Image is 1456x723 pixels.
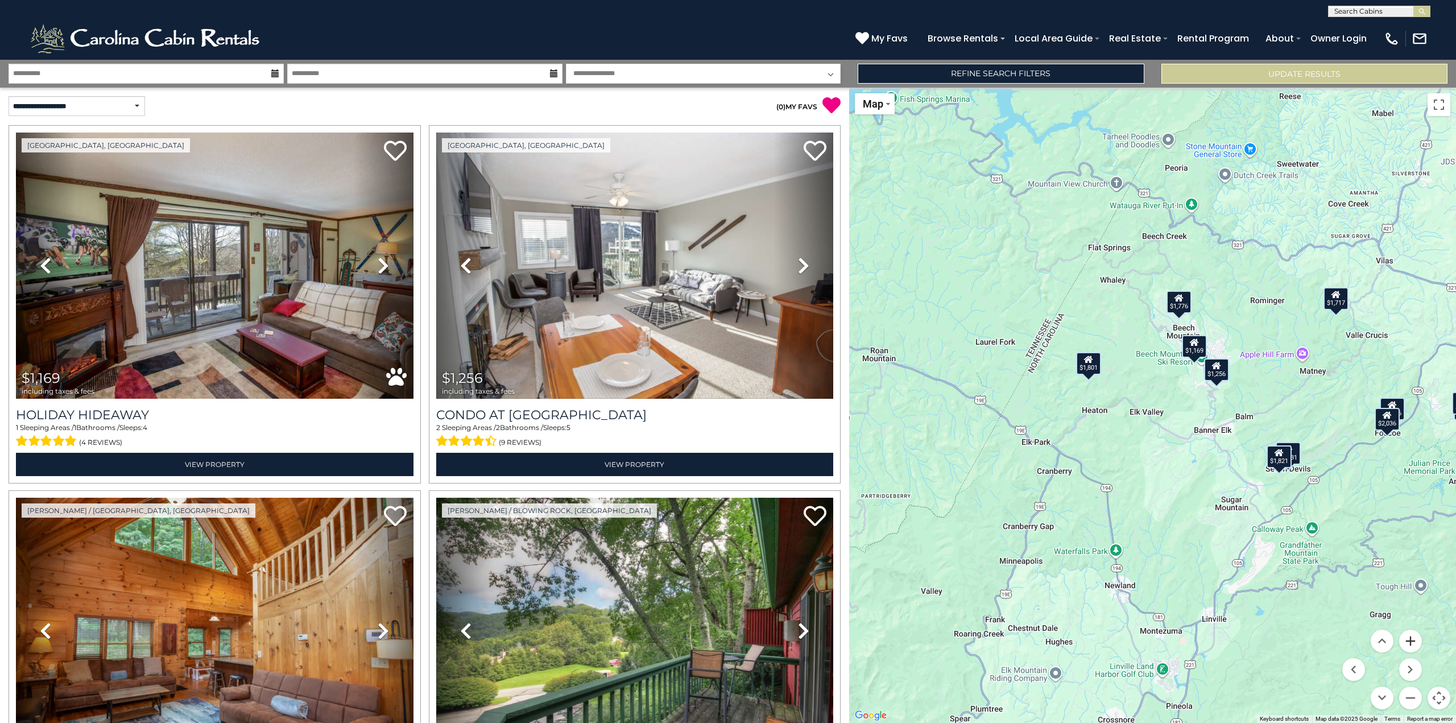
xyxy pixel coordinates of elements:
a: Add to favorites [804,505,826,529]
span: 5 [566,423,570,432]
a: Rental Program [1172,28,1255,48]
button: Zoom in [1399,630,1422,652]
a: [PERSON_NAME] / Blowing Rock, [GEOGRAPHIC_DATA] [442,503,657,518]
a: Owner Login [1305,28,1372,48]
a: Open this area in Google Maps (opens a new window) [852,708,890,723]
div: Sleeping Areas / Bathrooms / Sleeps: [16,423,413,450]
div: $1,801 [1076,352,1101,374]
img: thumbnail_163280808.jpeg [436,133,834,399]
div: $1,256 [1203,358,1228,381]
button: Map camera controls [1428,687,1450,709]
span: (4 reviews) [79,435,122,450]
img: White-1-2.png [28,22,264,56]
img: phone-regular-white.png [1384,31,1400,47]
a: About [1260,28,1300,48]
a: Real Estate [1103,28,1167,48]
span: $1,169 [22,370,60,386]
button: Change map style [855,93,895,114]
button: Keyboard shortcuts [1260,715,1309,723]
button: Move up [1371,630,1393,652]
a: View Property [436,453,834,476]
div: $1,776 [1167,290,1192,313]
span: 4 [143,423,147,432]
a: [GEOGRAPHIC_DATA], [GEOGRAPHIC_DATA] [442,138,610,152]
a: Add to favorites [384,505,407,529]
span: 1 [74,423,76,432]
div: $2,036 [1375,408,1400,431]
a: [PERSON_NAME] / [GEOGRAPHIC_DATA], [GEOGRAPHIC_DATA] [22,503,255,518]
a: Add to favorites [804,139,826,164]
span: ( ) [776,102,785,111]
button: Update Results [1161,64,1447,84]
span: My Favs [871,31,908,46]
div: Sleeping Areas / Bathrooms / Sleeps: [436,423,834,450]
a: My Favs [855,31,911,46]
button: Toggle fullscreen view [1428,93,1450,116]
a: Refine Search Filters [858,64,1144,84]
span: 1 [16,423,18,432]
a: Local Area Guide [1009,28,1098,48]
a: Terms (opens in new tab) [1384,716,1400,722]
div: $1,631 [1275,441,1300,464]
span: $1,256 [442,370,483,386]
div: $1,169 [1182,334,1207,357]
button: Move left [1342,658,1365,681]
a: Report a map error [1407,716,1453,722]
div: $1,916 [1379,398,1404,420]
h3: Condo at Pinnacle Inn Resort [436,407,834,423]
a: View Property [16,453,413,476]
div: $1,821 [1267,445,1292,468]
a: Add to favorites [384,139,407,164]
span: 2 [496,423,500,432]
img: Google [852,708,890,723]
span: Map data ©2025 Google [1316,716,1378,722]
span: 0 [779,102,783,111]
button: Move right [1399,658,1422,681]
span: including taxes & fees [442,387,515,395]
a: Browse Rentals [922,28,1004,48]
a: Holiday Hideaway [16,407,413,423]
a: (0)MY FAVS [776,102,817,111]
span: (9 reviews) [499,435,541,450]
a: [GEOGRAPHIC_DATA], [GEOGRAPHIC_DATA] [22,138,190,152]
a: Condo at [GEOGRAPHIC_DATA] [436,407,834,423]
img: thumbnail_163267576.jpeg [16,133,413,399]
span: including taxes & fees [22,387,94,395]
button: Zoom out [1399,687,1422,709]
button: Move down [1371,687,1393,709]
span: 2 [436,423,440,432]
span: Map [863,98,883,110]
div: $1,717 [1323,287,1348,309]
img: mail-regular-white.png [1412,31,1428,47]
